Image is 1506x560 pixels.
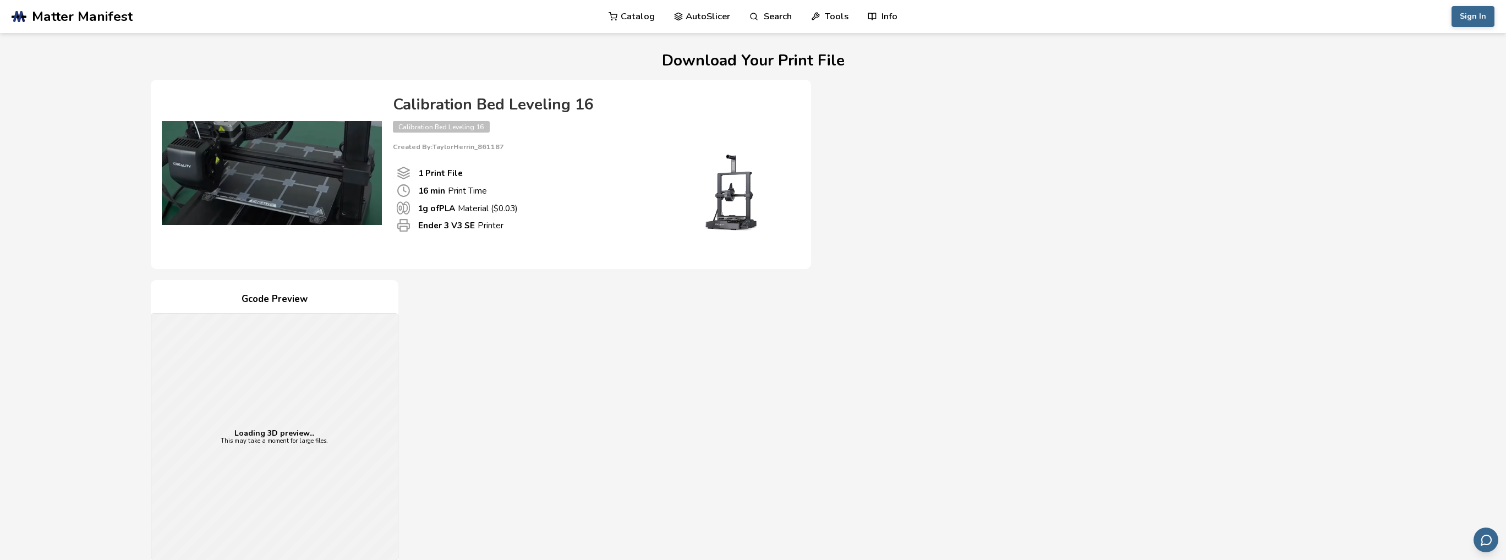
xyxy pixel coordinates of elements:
[221,429,328,438] p: Loading 3D preview...
[32,9,133,24] span: Matter Manifest
[151,291,398,308] h4: Gcode Preview
[151,52,1356,69] h1: Download Your Print File
[418,202,518,214] p: Material ($ 0.03 )
[393,143,789,151] p: Created By: TaylorHerrin_861187
[397,201,410,215] span: Material Used
[418,219,503,231] p: Printer
[418,219,475,231] b: Ender 3 V3 SE
[679,151,789,233] img: Printer
[1474,528,1498,552] button: Send feedback via email
[418,185,445,196] b: 16 min
[393,96,789,113] h4: Calibration Bed Leveling 16
[418,185,487,196] p: Print Time
[221,438,328,445] p: This may take a moment for large files.
[418,202,455,214] b: 1 g of PLA
[1452,6,1494,27] button: Sign In
[162,91,382,256] img: Product
[397,218,410,232] span: Printer
[397,184,410,197] span: Print Time
[418,167,463,179] b: 1 Print File
[397,166,410,180] span: Number Of Print files
[393,121,490,133] span: Calibration Bed Leveling 16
